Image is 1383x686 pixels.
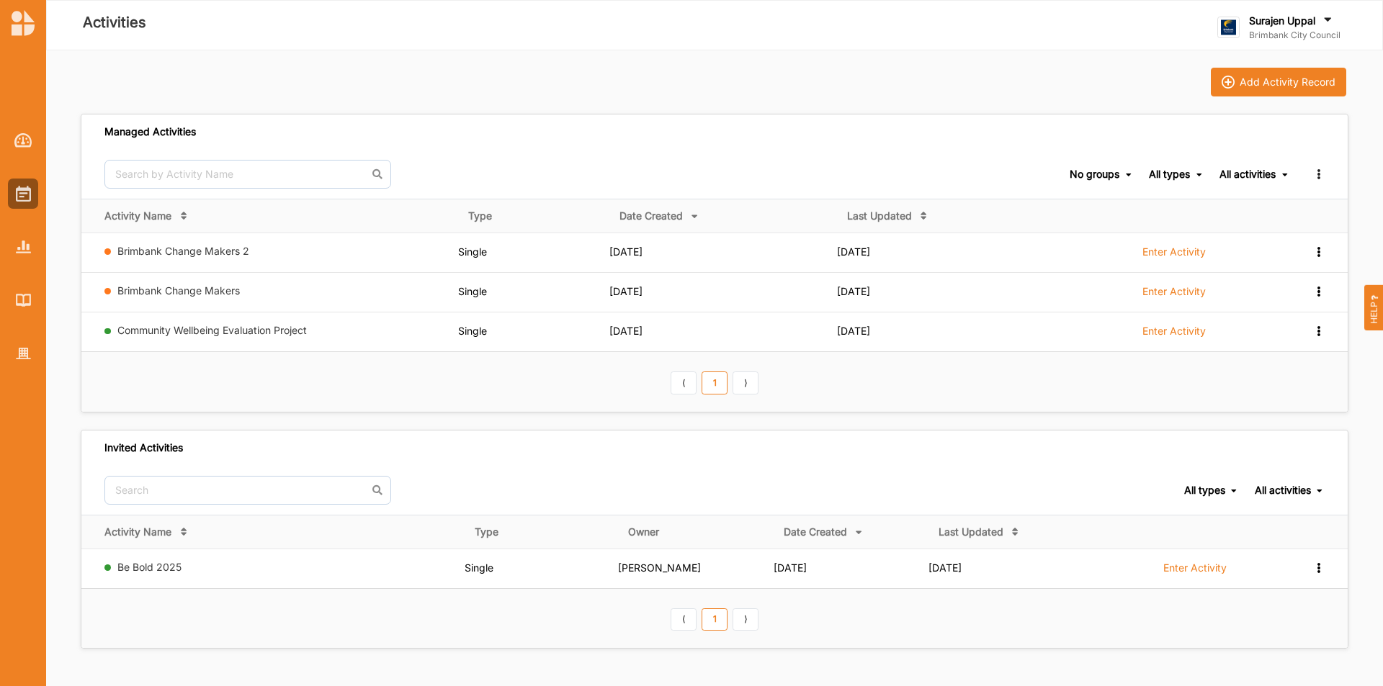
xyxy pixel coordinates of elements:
[458,245,487,258] span: Single
[1142,284,1206,306] a: Enter Activity
[458,325,487,337] span: Single
[837,325,870,337] span: [DATE]
[1142,245,1206,258] label: Enter Activity
[668,369,761,394] div: Pagination Navigation
[458,199,609,233] th: Type
[1219,168,1276,181] div: All activities
[1163,561,1227,574] label: Enter Activity
[928,561,962,574] span: [DATE]
[83,11,146,35] label: Activities
[702,608,728,631] a: 1
[1255,484,1311,497] div: All activities
[117,561,182,573] a: Be Bold 2025
[837,285,870,297] span: [DATE]
[8,338,38,369] a: Organisation
[1184,484,1225,497] div: All types
[8,285,38,315] a: Library
[465,515,618,549] th: Type
[16,348,31,360] img: Organisation
[14,133,32,148] img: Dashboard
[784,525,847,538] div: Date Created
[668,606,761,631] div: Pagination Navigation
[671,371,697,394] a: Previous item
[104,476,391,505] input: Search
[702,371,728,394] a: 1
[609,325,643,337] span: [DATE]
[104,525,171,538] div: Activity Name
[619,209,683,222] div: Date Created
[1240,76,1335,89] div: Add Activity Record
[671,608,697,631] a: Previous item
[117,245,249,257] a: Brimbank Change Makers 2
[1163,561,1227,582] a: Enter Activity
[1149,168,1190,181] div: All types
[117,284,240,297] a: Brimbank Change Makers
[458,285,487,297] span: Single
[774,561,807,574] span: [DATE]
[12,10,35,36] img: logo
[847,209,912,222] div: Last Updated
[618,561,701,574] span: [PERSON_NAME]
[8,179,38,209] a: Activities
[733,608,758,631] a: Next item
[16,240,31,253] img: Reports
[104,441,183,454] div: Invited Activities
[1070,168,1119,181] div: No groups
[837,245,870,258] span: [DATE]
[1142,324,1206,346] a: Enter Activity
[1142,325,1206,338] label: Enter Activity
[1222,76,1235,89] img: icon
[16,294,31,306] img: Library
[939,525,1003,538] div: Last Updated
[465,561,493,574] span: Single
[104,160,391,189] input: Search by Activity Name
[1249,14,1315,27] label: Surajen Uppal
[16,186,31,202] img: Activities
[104,209,171,222] div: Activity Name
[618,515,774,549] th: Owner
[609,285,643,297] span: [DATE]
[1142,285,1206,298] label: Enter Activity
[733,371,758,394] a: Next item
[117,324,307,336] a: Community Wellbeing Evaluation Project
[8,232,38,262] a: Reports
[1211,68,1346,96] button: iconAdd Activity Record
[8,125,38,155] a: Dashboard
[1249,30,1341,41] label: Brimbank City Council
[104,125,196,138] div: Managed Activities
[609,245,643,258] span: [DATE]
[1142,245,1206,266] a: Enter Activity
[1217,17,1240,39] img: logo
